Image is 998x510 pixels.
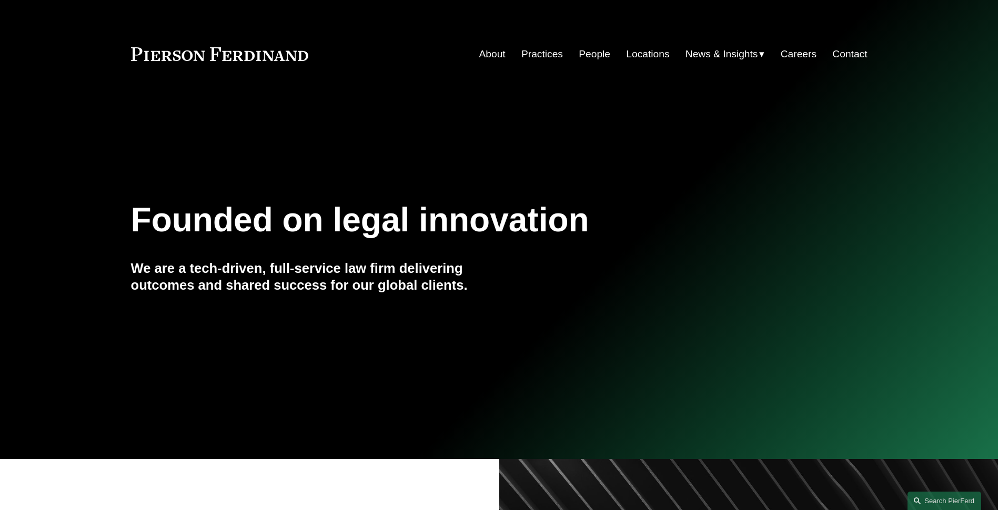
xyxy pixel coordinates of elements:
a: People [579,44,610,64]
a: Search this site [908,492,981,510]
h4: We are a tech-driven, full-service law firm delivering outcomes and shared success for our global... [131,260,499,294]
a: Contact [832,44,867,64]
a: Locations [626,44,669,64]
a: Practices [521,44,563,64]
a: Careers [781,44,816,64]
span: News & Insights [686,45,758,64]
a: folder dropdown [686,44,765,64]
h1: Founded on legal innovation [131,201,745,239]
a: About [479,44,506,64]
